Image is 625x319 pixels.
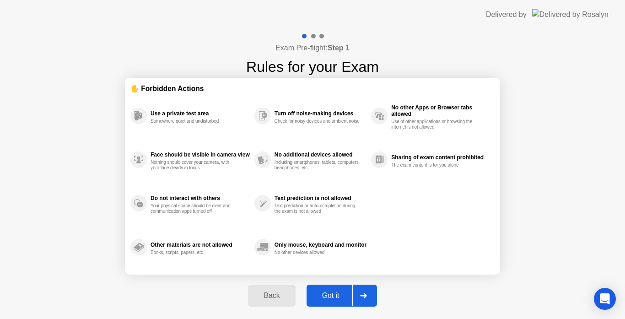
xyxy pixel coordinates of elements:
[275,250,361,255] div: No other devices allowed
[151,203,237,214] div: Your physical space should be clear and communication apps turned off
[246,56,379,78] h1: Rules for your Exam
[275,110,366,117] div: Turn off noise-making devices
[309,292,352,300] div: Got it
[594,288,616,310] div: Open Intercom Messenger
[275,160,361,171] div: Including smartphones, tablets, computers, headphones, etc.
[151,160,237,171] div: Nothing should cover your camera, with your face clearly in focus
[328,44,350,52] b: Step 1
[275,195,366,201] div: Text prediction is not allowed
[151,151,250,158] div: Face should be visible in camera view
[307,285,377,307] button: Got it
[251,292,292,300] div: Back
[391,162,478,168] div: The exam content is for you alone
[275,203,361,214] div: Text prediction or auto-completion during the exam is not allowed
[391,104,490,117] div: No other Apps or Browser tabs allowed
[151,250,237,255] div: Books, scripts, papers, etc
[248,285,295,307] button: Back
[486,9,527,20] div: Delivered by
[275,43,350,54] h4: Exam Pre-flight:
[275,119,361,124] div: Check for noisy devices and ambient noise
[391,154,490,161] div: Sharing of exam content prohibited
[151,195,250,201] div: Do not interact with others
[130,83,495,94] div: ✋ Forbidden Actions
[151,242,250,248] div: Other materials are not allowed
[532,9,609,20] img: Delivered by Rosalyn
[151,119,237,124] div: Somewhere quiet and undisturbed
[275,151,366,158] div: No additional devices allowed
[151,110,250,117] div: Use a private test area
[391,119,478,130] div: Use of other applications or browsing the internet is not allowed
[275,242,366,248] div: Only mouse, keyboard and monitor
